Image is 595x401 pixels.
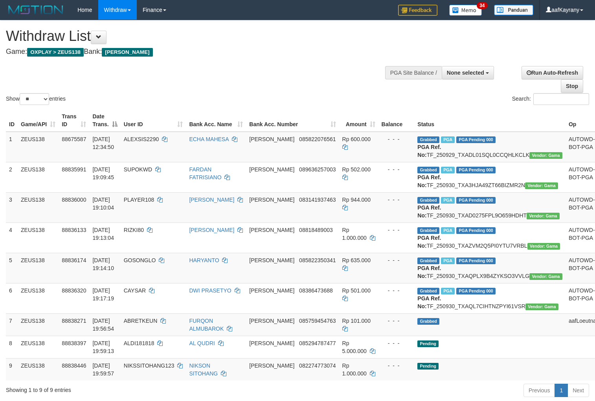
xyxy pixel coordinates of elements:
span: [DATE] 19:17:19 [92,287,114,302]
span: [PERSON_NAME] [249,362,294,369]
span: [PERSON_NAME] [249,287,294,294]
th: ID [6,109,18,132]
span: PGA Pending [456,288,496,294]
span: [DATE] 19:09:45 [92,166,114,180]
a: FURQON ALMUBAROK [189,318,224,332]
div: - - - [382,362,411,370]
b: PGA Ref. No: [417,295,441,309]
span: Copy 08818489003 to clipboard [299,227,333,233]
span: 88838397 [62,340,86,346]
span: Marked by aafpengsreynich [441,197,455,204]
a: [PERSON_NAME] [189,227,234,233]
a: 1 [555,384,568,397]
td: 9 [6,358,18,381]
b: PGA Ref. No: [417,144,441,158]
span: ALEXSIS2290 [124,136,159,142]
th: User ID: activate to sort column ascending [121,109,186,132]
th: Game/API: activate to sort column ascending [18,109,59,132]
span: Pending [417,363,439,370]
td: TF_250930_TXAD0275FPL9O659HDHT [414,192,566,223]
span: 88836133 [62,227,86,233]
span: [PERSON_NAME] [249,257,294,263]
button: None selected [442,66,494,79]
div: Showing 1 to 9 of 9 entries [6,383,242,394]
span: None selected [447,70,484,76]
span: Pending [417,340,439,347]
td: TF_250930_TXAZVM2Q5PI0YTU7VRBL [414,223,566,253]
span: [DATE] 19:59:13 [92,340,114,354]
label: Show entries [6,93,66,105]
span: [PERSON_NAME] [249,340,294,346]
td: TF_250930_TXAQL7CIHTNZPYI61VSR [414,283,566,313]
div: - - - [382,339,411,347]
a: NIKSON SITOHANG [189,362,218,377]
span: Grabbed [417,288,439,294]
span: Rp 501.000 [342,287,371,294]
td: ZEUS138 [18,313,59,336]
div: - - - [382,166,411,173]
td: 8 [6,336,18,358]
h4: Game: Bank: [6,48,389,56]
td: ZEUS138 [18,132,59,162]
span: [PERSON_NAME] [249,197,294,203]
span: Marked by aafpengsreynich [441,258,455,264]
span: Grabbed [417,318,439,325]
span: GOSONGLO [124,257,156,263]
span: Copy 082274773074 to clipboard [299,362,336,369]
span: Rp 101.000 [342,318,371,324]
span: Vendor URL: https://trx31.1velocity.biz [525,182,558,189]
span: [DATE] 19:10:04 [92,197,114,211]
span: Vendor URL: https://trx31.1velocity.biz [527,213,560,219]
span: [DATE] 19:56:54 [92,318,114,332]
div: - - - [382,256,411,264]
span: PGA Pending [456,167,496,173]
span: 88836000 [62,197,86,203]
span: [PERSON_NAME] [249,318,294,324]
td: ZEUS138 [18,283,59,313]
span: OXPLAY > ZEUS138 [27,48,84,57]
span: [PERSON_NAME] [102,48,152,57]
span: Copy 085759454763 to clipboard [299,318,336,324]
span: PGA Pending [456,136,496,143]
span: Rp 600.000 [342,136,371,142]
span: Grabbed [417,167,439,173]
span: [PERSON_NAME] [249,136,294,142]
span: 88838446 [62,362,86,369]
span: Grabbed [417,197,439,204]
a: [PERSON_NAME] [189,197,234,203]
th: Balance [378,109,415,132]
th: Trans ID: activate to sort column ascending [59,109,89,132]
span: ALDI181818 [124,340,154,346]
span: NIKSSITOHANG123 [124,362,174,369]
td: 7 [6,313,18,336]
span: Grabbed [417,258,439,264]
th: Bank Acc. Number: activate to sort column ascending [246,109,339,132]
b: PGA Ref. No: [417,204,441,219]
td: ZEUS138 [18,162,59,192]
span: Grabbed [417,227,439,234]
span: 88836174 [62,257,86,263]
span: [DATE] 19:14:10 [92,257,114,271]
span: Copy 085822076561 to clipboard [299,136,336,142]
span: Marked by aafpengsreynich [441,167,455,173]
span: Vendor URL: https://trx31.1velocity.biz [527,243,560,250]
span: [DATE] 19:59:57 [92,362,114,377]
a: DWI PRASETYO [189,287,231,294]
div: - - - [382,287,411,294]
span: 88836320 [62,287,86,294]
span: Copy 08386473688 to clipboard [299,287,333,294]
span: Copy 089636257003 to clipboard [299,166,336,173]
td: ZEUS138 [18,223,59,253]
td: ZEUS138 [18,336,59,358]
td: 2 [6,162,18,192]
span: [PERSON_NAME] [249,166,294,173]
td: TF_250929_TXADL01SQL0CCQHLKCLK [414,132,566,162]
span: [DATE] 12:34:50 [92,136,114,150]
img: Button%20Memo.svg [449,5,482,16]
b: PGA Ref. No: [417,174,441,188]
b: PGA Ref. No: [417,235,441,249]
span: [DATE] 19:13:04 [92,227,114,241]
input: Search: [533,93,589,105]
span: Vendor URL: https://trx31.1velocity.biz [525,304,558,310]
span: Rp 944.000 [342,197,371,203]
